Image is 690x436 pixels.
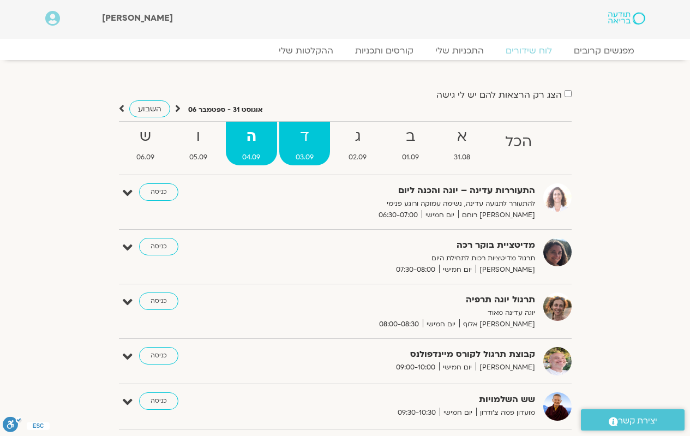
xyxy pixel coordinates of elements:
nav: Menu [45,45,645,56]
a: ב01.09 [385,122,435,165]
a: השבוע [129,100,170,117]
p: יוגה עדינה מאוד [268,307,535,319]
span: [PERSON_NAME] [476,264,535,276]
span: 31.08 [437,152,487,163]
span: יום חמישי [440,407,476,419]
a: כניסה [139,392,178,410]
span: יום חמישי [423,319,459,330]
a: קורסים ותכניות [344,45,424,56]
span: יום חמישי [439,362,476,373]
strong: ו [173,124,224,149]
strong: קבוצת תרגול לקורס מיינדפולנס [268,347,535,362]
strong: ד [279,124,330,149]
span: 09:00-10:00 [392,362,439,373]
span: 06.09 [120,152,171,163]
a: ג02.09 [332,122,383,165]
a: כניסה [139,183,178,201]
strong: מדיטציית בוקר רכה [268,238,535,253]
span: [PERSON_NAME] רוחם [458,210,535,221]
span: 06:30-07:00 [375,210,422,221]
label: הצג רק הרצאות להם יש לי גישה [436,90,562,100]
strong: ג [332,124,383,149]
span: 03.09 [279,152,330,163]
span: [PERSON_NAME] [476,362,535,373]
strong: תרגול יוגה תרפיה [268,292,535,307]
strong: שש השלמויות [268,392,535,407]
p: אוגוסט 31 - ספטמבר 06 [188,104,263,116]
strong: ה [226,124,277,149]
span: יום חמישי [422,210,458,221]
strong: א [437,124,487,149]
span: יום חמישי [439,264,476,276]
a: כניסה [139,347,178,365]
strong: התעוררות עדינה – יוגה והכנה ליום [268,183,535,198]
p: להתעורר לתנועה עדינה, נשימה עמוקה ורוגע פנימי [268,198,535,210]
span: השבוע [138,104,161,114]
span: 07:30-08:00 [392,264,439,276]
a: כניסה [139,238,178,255]
span: [PERSON_NAME] [102,12,173,24]
a: ו05.09 [173,122,224,165]
span: יצירת קשר [618,414,657,428]
span: 04.09 [226,152,277,163]
a: ש06.09 [120,122,171,165]
strong: ש [120,124,171,149]
a: מפגשים קרובים [563,45,645,56]
span: מועדון פמה צ'ודרון [476,407,535,419]
span: [PERSON_NAME] אלוף [459,319,535,330]
p: תרגול מדיטציות רכות לתחילת היום [268,253,535,264]
span: 08:00-08:30 [375,319,423,330]
a: ד03.09 [279,122,330,165]
span: 09:30-10:30 [394,407,440,419]
span: 02.09 [332,152,383,163]
a: הכל [489,122,548,165]
a: כניסה [139,292,178,310]
strong: הכל [489,130,548,154]
a: יצירת קשר [581,409,685,431]
a: ה04.09 [226,122,277,165]
span: 05.09 [173,152,224,163]
a: התכניות שלי [424,45,495,56]
strong: ב [385,124,435,149]
span: 01.09 [385,152,435,163]
a: לוח שידורים [495,45,563,56]
a: ההקלטות שלי [268,45,344,56]
a: א31.08 [437,122,487,165]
